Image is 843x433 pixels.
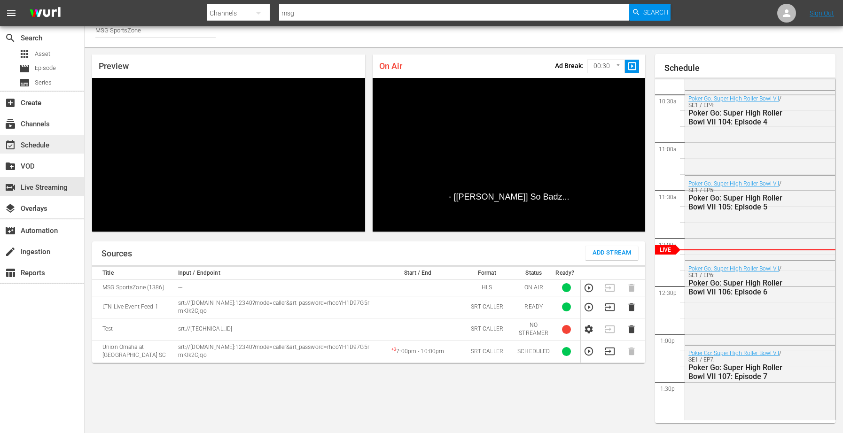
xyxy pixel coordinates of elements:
td: 7:00pm - 10:00pm [376,340,460,363]
td: NO STREAMER [515,318,553,340]
td: Union Omaha at [GEOGRAPHIC_DATA] SC [92,340,175,363]
span: Reports [5,267,16,278]
span: Schedule [5,139,16,151]
button: Configure [584,324,594,334]
td: Test [92,318,175,340]
span: menu [6,8,17,19]
td: READY [515,296,553,318]
span: Series [19,77,30,88]
sup: + 3 [391,347,396,352]
div: Poker Go: Super High Roller Bowl VII 106: Episode 6 [688,278,789,296]
p: srt://[TECHNICAL_ID] [178,325,374,333]
p: srt://[DOMAIN_NAME]:12340?mode=caller&srt_password=rhcoYH1D97G5rmKIk2Cjqo [178,299,374,315]
p: srt://[DOMAIN_NAME]:12340?mode=caller&srt_password=rhcoYH1D97G5rmKIk2Cjqo [178,343,374,359]
div: / SE1 / EP6: [688,265,789,296]
th: Ready? [553,267,580,280]
a: Poker Go: Super High Roller Bowl VII [688,350,779,356]
span: Ingestion [5,246,16,257]
span: slideshow_sharp [627,61,638,72]
th: Input / Endpoint [175,267,376,280]
div: Video Player [373,78,646,232]
p: Ad Break: [555,62,584,70]
th: Format [460,267,515,280]
span: VOD [5,161,16,172]
td: SRT CALLER [460,296,515,318]
div: Poker Go: Super High Roller Bowl VII 105: Episode 5 [688,193,789,211]
button: Delete [626,324,637,334]
h1: Sources [101,249,132,258]
button: Delete [626,302,637,312]
th: Status [515,267,553,280]
div: Poker Go: Super High Roller Bowl VII 107: Episode 7 [688,363,789,381]
span: Create [5,97,16,108]
button: Search [629,4,671,21]
button: Preview Stream [584,283,594,293]
div: / SE1 / EP5: [688,180,789,211]
span: Asset [35,49,50,59]
span: Channels [5,118,16,130]
button: Transition [605,302,615,312]
div: / SE1 / EP7: [688,350,789,381]
span: Automation [5,225,16,236]
img: ans4CAIJ8jUAAAAAAAAAAAAAAAAAAAAAAAAgQb4GAAAAAAAAAAAAAAAAAAAAAAAAJMjXAAAAAAAAAAAAAAAAAAAAAAAAgAT5G... [23,2,68,24]
button: Preview Stream [584,346,594,356]
span: Asset [19,48,30,60]
span: Search [5,32,16,44]
button: Add Stream [585,246,639,260]
td: SRT CALLER [460,318,515,340]
div: Poker Go: Super High Roller Bowl VII 104: Episode 4 [688,108,789,126]
h1: Schedule [664,63,835,73]
th: Title [92,267,175,280]
td: ON AIR [515,279,553,296]
div: / SE1 / EP4: [688,95,789,126]
td: LTN Live Event Feed 1 [92,296,175,318]
span: Search [643,4,668,21]
div: Video Player [92,78,365,232]
span: Overlays [5,203,16,214]
button: Preview Stream [584,302,594,312]
a: Poker Go: Super High Roller Bowl VII [688,265,779,272]
td: MSG SportsZone (1386) [92,279,175,296]
th: Start / End [376,267,460,280]
td: SCHEDULED [515,340,553,363]
span: Add Stream [593,247,632,258]
span: Live Streaming [5,182,16,193]
span: Episode [19,63,30,74]
a: Sign Out [810,9,834,17]
span: Preview [99,61,129,71]
a: Poker Go: Super High Roller Bowl VII [688,180,779,187]
a: Poker Go: Super High Roller Bowl VII [688,95,779,102]
td: SRT CALLER [460,340,515,363]
span: On Air [379,61,402,71]
span: Series [35,78,52,87]
td: --- [175,279,376,296]
span: Episode [35,63,56,73]
td: HLS [460,279,515,296]
div: 00:30 [587,57,625,75]
button: Transition [605,346,615,356]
